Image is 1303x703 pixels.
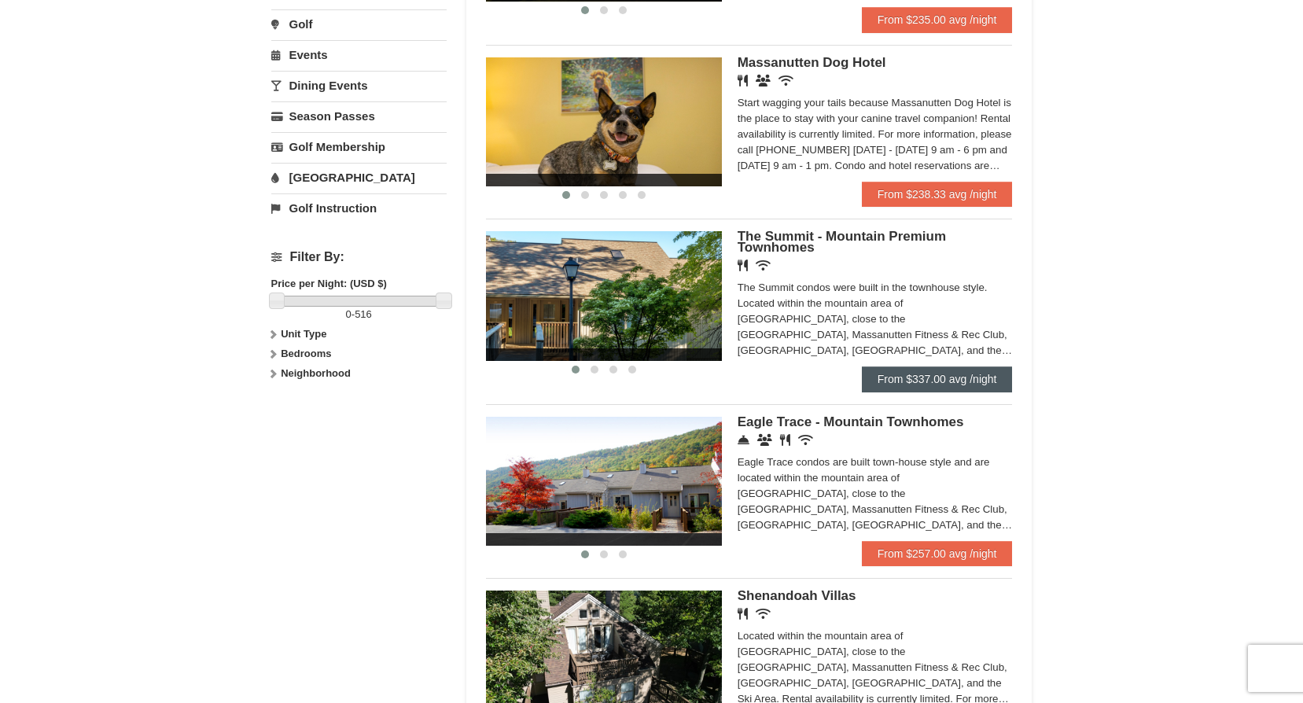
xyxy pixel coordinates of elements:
[738,95,1013,174] div: Start wagging your tails because Massanutten Dog Hotel is the place to stay with your canine trav...
[798,434,813,446] i: Wireless Internet (free)
[738,588,856,603] span: Shenandoah Villas
[738,434,749,446] i: Concierge Desk
[271,71,447,100] a: Dining Events
[281,348,331,359] strong: Bedrooms
[756,608,771,620] i: Wireless Internet (free)
[862,541,1013,566] a: From $257.00 avg /night
[756,75,771,86] i: Banquet Facilities
[271,193,447,223] a: Golf Instruction
[757,434,772,446] i: Conference Facilities
[738,75,748,86] i: Restaurant
[271,132,447,161] a: Golf Membership
[346,308,352,320] span: 0
[862,366,1013,392] a: From $337.00 avg /night
[756,259,771,271] i: Wireless Internet (free)
[281,328,326,340] strong: Unit Type
[862,7,1013,32] a: From $235.00 avg /night
[271,250,447,264] h4: Filter By:
[862,182,1013,207] a: From $238.33 avg /night
[738,455,1013,533] div: Eagle Trace condos are built town-house style and are located within the mountain area of [GEOGRA...
[271,40,447,69] a: Events
[778,75,793,86] i: Wireless Internet (free)
[780,434,790,446] i: Restaurant
[271,278,387,289] strong: Price per Night: (USD $)
[738,608,748,620] i: Restaurant
[738,259,748,271] i: Restaurant
[271,307,447,322] label: -
[355,308,372,320] span: 516
[271,9,447,39] a: Golf
[738,229,946,255] span: The Summit - Mountain Premium Townhomes
[738,55,886,70] span: Massanutten Dog Hotel
[271,101,447,131] a: Season Passes
[271,163,447,192] a: [GEOGRAPHIC_DATA]
[738,414,964,429] span: Eagle Trace - Mountain Townhomes
[738,280,1013,359] div: The Summit condos were built in the townhouse style. Located within the mountain area of [GEOGRAP...
[281,367,351,379] strong: Neighborhood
